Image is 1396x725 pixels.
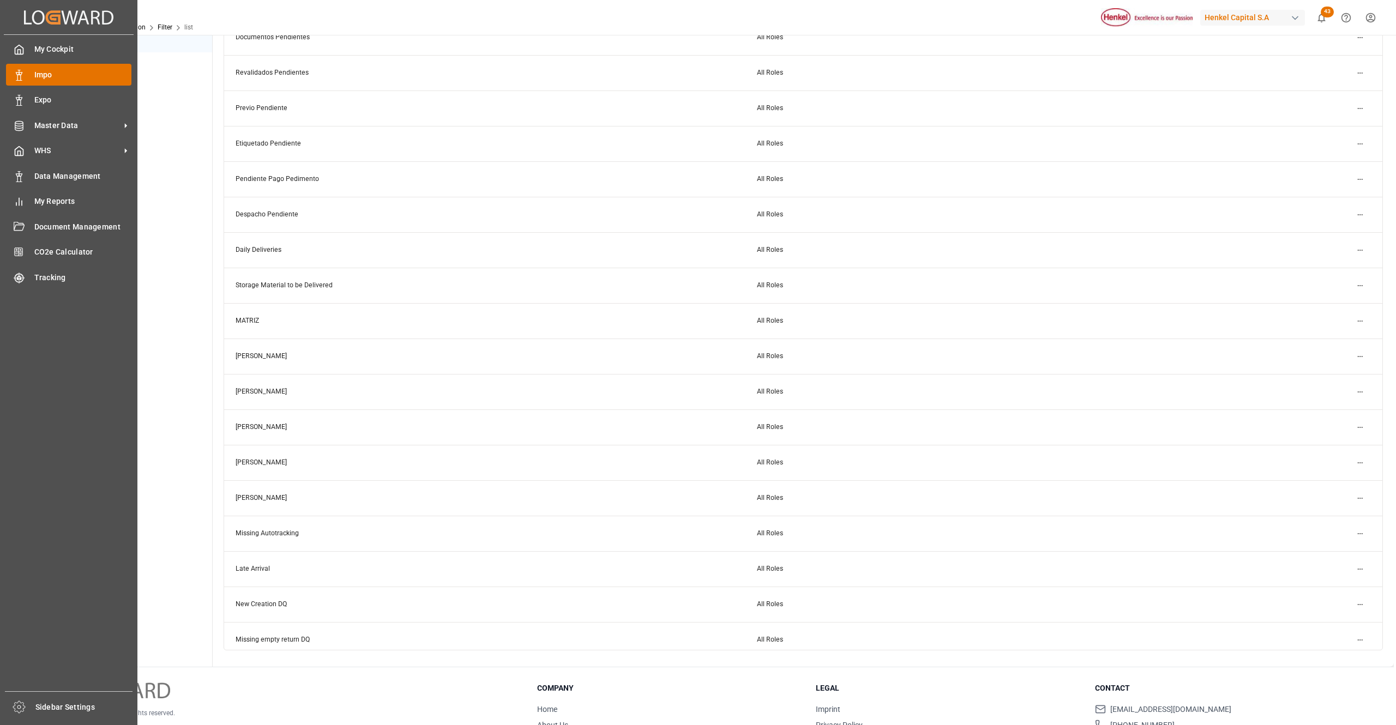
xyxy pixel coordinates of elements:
span: All Roles [757,352,783,360]
td: Storage Material to be Delivered [224,268,745,303]
span: Tracking [34,272,132,283]
span: All Roles [757,104,783,112]
span: All Roles [757,210,783,218]
span: All Roles [757,494,783,502]
button: Help Center [1334,5,1358,30]
td: Previo Pendiente [224,90,745,126]
a: Imprint [816,705,840,714]
a: My Reports [6,191,131,212]
a: Tracking [6,267,131,288]
span: 43 [1321,7,1334,17]
span: All Roles [757,600,783,608]
span: Document Management [34,221,132,233]
button: show 43 new notifications [1309,5,1334,30]
span: All Roles [757,636,783,643]
td: Missing Autotracking [224,516,745,551]
p: © 2025 Logward. All rights reserved. [72,708,510,718]
h3: Legal [816,682,1081,694]
span: All Roles [757,565,783,572]
td: Despacho Pendiente [224,197,745,232]
span: All Roles [757,175,783,183]
span: CO2e Calculator [34,246,132,258]
span: All Roles [757,246,783,253]
h3: Contact [1095,682,1360,694]
span: My Reports [34,196,132,207]
td: [PERSON_NAME] [224,374,745,409]
a: Home [537,705,557,714]
span: Expo [34,94,132,106]
td: Documentos Pendientes [224,20,745,55]
span: Data Management [34,171,132,182]
span: Master Data [34,120,121,131]
td: [PERSON_NAME] [224,480,745,516]
span: All Roles [757,388,783,395]
span: All Roles [757,458,783,466]
td: Daily Deliveries [224,232,745,268]
a: CO2e Calculator [6,241,131,263]
a: Document Management [6,216,131,237]
td: Late Arrival [224,551,745,587]
a: My Cockpit [6,39,131,60]
td: Revalidados Pendientes [224,55,745,90]
span: All Roles [757,423,783,431]
span: [EMAIL_ADDRESS][DOMAIN_NAME] [1110,704,1231,715]
span: All Roles [757,317,783,324]
span: All Roles [757,140,783,147]
a: Expo [6,89,131,111]
h3: Company [537,682,802,694]
td: Pendiente Pago Pedimento [224,161,745,197]
span: WHS [34,145,121,156]
td: New Creation DQ [224,587,745,622]
div: Henkel Capital S.A [1200,10,1305,26]
span: All Roles [757,281,783,289]
td: [PERSON_NAME] [224,409,745,445]
td: Etiquetado Pendiente [224,126,745,161]
td: Missing empty return DQ [224,622,745,657]
td: [PERSON_NAME] [224,445,745,480]
span: All Roles [757,529,783,537]
span: All Roles [757,33,783,41]
a: Data Management [6,165,131,186]
a: Filter [158,23,172,31]
span: Sidebar Settings [35,702,133,713]
span: My Cockpit [34,44,132,55]
img: Henkel%20logo.jpg_1689854090.jpg [1101,8,1193,27]
span: Impo [34,69,132,81]
span: All Roles [757,69,783,76]
td: [PERSON_NAME] [224,339,745,374]
button: Henkel Capital S.A [1200,7,1309,28]
td: MATRIZ [224,303,745,339]
a: Impo [6,64,131,85]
